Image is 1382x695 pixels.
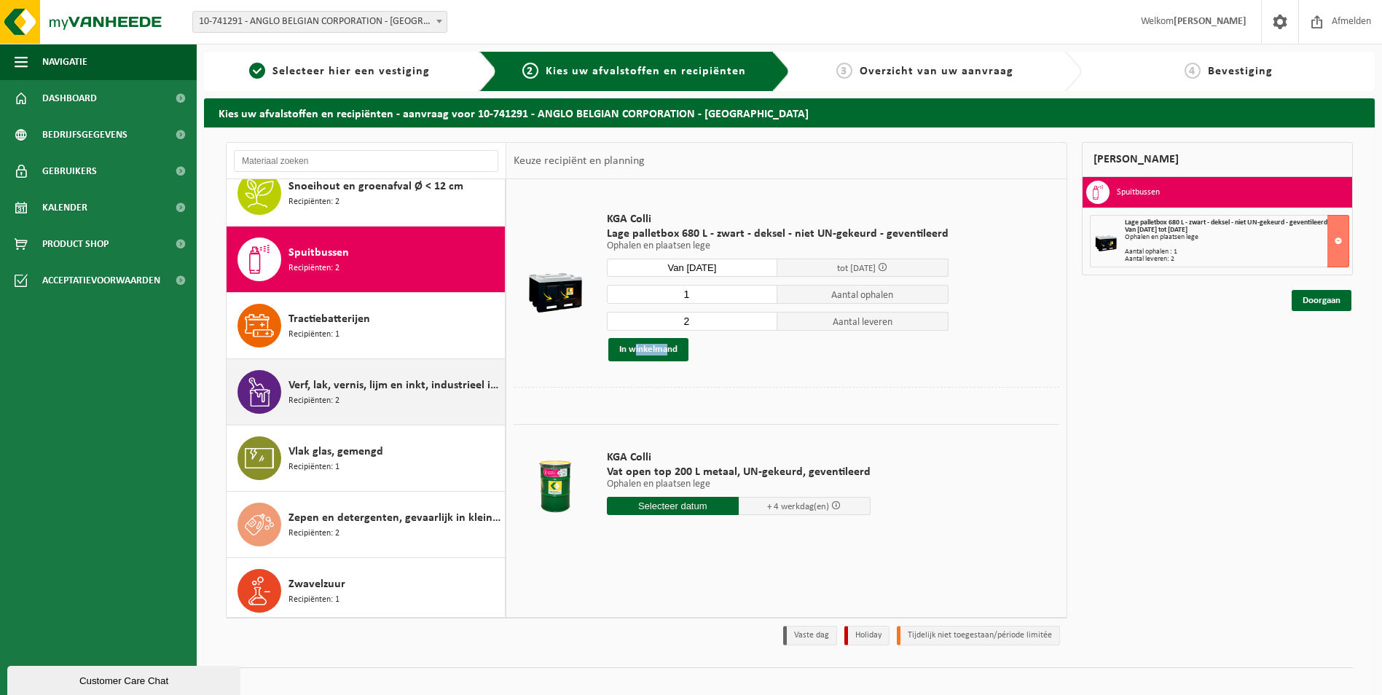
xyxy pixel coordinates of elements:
[777,285,949,304] span: Aantal ophalen
[227,227,506,293] button: Spuitbussen Recipiënten: 2
[234,150,498,172] input: Materiaal zoeken
[1174,16,1246,27] strong: [PERSON_NAME]
[607,465,871,479] span: Vat open top 200 L metaal, UN-gekeurd, geventileerd
[193,12,447,32] span: 10-741291 - ANGLO BELGIAN CORPORATION - GENT
[783,626,837,645] li: Vaste dag
[288,394,339,408] span: Recipiënten: 2
[777,312,949,331] span: Aantal leveren
[897,626,1060,645] li: Tijdelijk niet toegestaan/période limitée
[42,80,97,117] span: Dashboard
[288,527,339,541] span: Recipiënten: 2
[844,626,890,645] li: Holiday
[288,262,339,275] span: Recipiënten: 2
[607,479,871,490] p: Ophalen en plaatsen lege
[42,44,87,80] span: Navigatie
[192,11,447,33] span: 10-741291 - ANGLO BELGIAN CORPORATION - GENT
[836,63,852,79] span: 3
[767,502,829,511] span: + 4 werkdag(en)
[1125,226,1187,234] strong: Van [DATE] tot [DATE]
[211,63,468,80] a: 1Selecteer hier een vestiging
[607,259,778,277] input: Selecteer datum
[288,244,349,262] span: Spuitbussen
[607,241,949,251] p: Ophalen en plaatsen lege
[227,359,506,425] button: Verf, lak, vernis, lijm en inkt, industrieel in kleinverpakking Recipiënten: 2
[1185,63,1201,79] span: 4
[288,195,339,209] span: Recipiënten: 2
[42,226,109,262] span: Product Shop
[42,153,97,189] span: Gebruikers
[227,293,506,359] button: Tractiebatterijen Recipiënten: 1
[288,328,339,342] span: Recipiënten: 1
[288,377,501,394] span: Verf, lak, vernis, lijm en inkt, industrieel in kleinverpakking
[288,460,339,474] span: Recipiënten: 1
[506,143,652,179] div: Keuze recipiënt en planning
[607,227,949,241] span: Lage palletbox 680 L - zwart - deksel - niet UN-gekeurd - geventileerd
[1117,181,1160,204] h3: Spuitbussen
[860,66,1013,77] span: Overzicht van uw aanvraag
[1125,219,1327,227] span: Lage palletbox 680 L - zwart - deksel - niet UN-gekeurd - geventileerd
[204,98,1375,127] h2: Kies uw afvalstoffen en recipiënten - aanvraag voor 10-741291 - ANGLO BELGIAN CORPORATION - [GEOG...
[1125,256,1348,263] div: Aantal leveren: 2
[288,593,339,607] span: Recipiënten: 1
[1125,248,1348,256] div: Aantal ophalen : 1
[1125,234,1348,241] div: Ophalen en plaatsen lege
[288,509,501,527] span: Zepen en detergenten, gevaarlijk in kleinverpakking
[42,117,127,153] span: Bedrijfsgegevens
[1082,142,1353,177] div: [PERSON_NAME]
[288,310,370,328] span: Tractiebatterijen
[607,497,739,515] input: Selecteer datum
[546,66,746,77] span: Kies uw afvalstoffen en recipiënten
[288,443,383,460] span: Vlak glas, gemengd
[7,663,243,695] iframe: chat widget
[227,492,506,558] button: Zepen en detergenten, gevaarlijk in kleinverpakking Recipiënten: 2
[227,160,506,227] button: Snoeihout en groenafval Ø < 12 cm Recipiënten: 2
[272,66,430,77] span: Selecteer hier een vestiging
[1208,66,1273,77] span: Bevestiging
[227,425,506,492] button: Vlak glas, gemengd Recipiënten: 1
[288,178,463,195] span: Snoeihout en groenafval Ø < 12 cm
[227,558,506,624] button: Zwavelzuur Recipiënten: 1
[607,450,871,465] span: KGA Colli
[42,262,160,299] span: Acceptatievoorwaarden
[837,264,876,273] span: tot [DATE]
[607,212,949,227] span: KGA Colli
[1292,290,1351,311] a: Doorgaan
[522,63,538,79] span: 2
[608,338,688,361] button: In winkelmand
[249,63,265,79] span: 1
[42,189,87,226] span: Kalender
[288,576,345,593] span: Zwavelzuur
